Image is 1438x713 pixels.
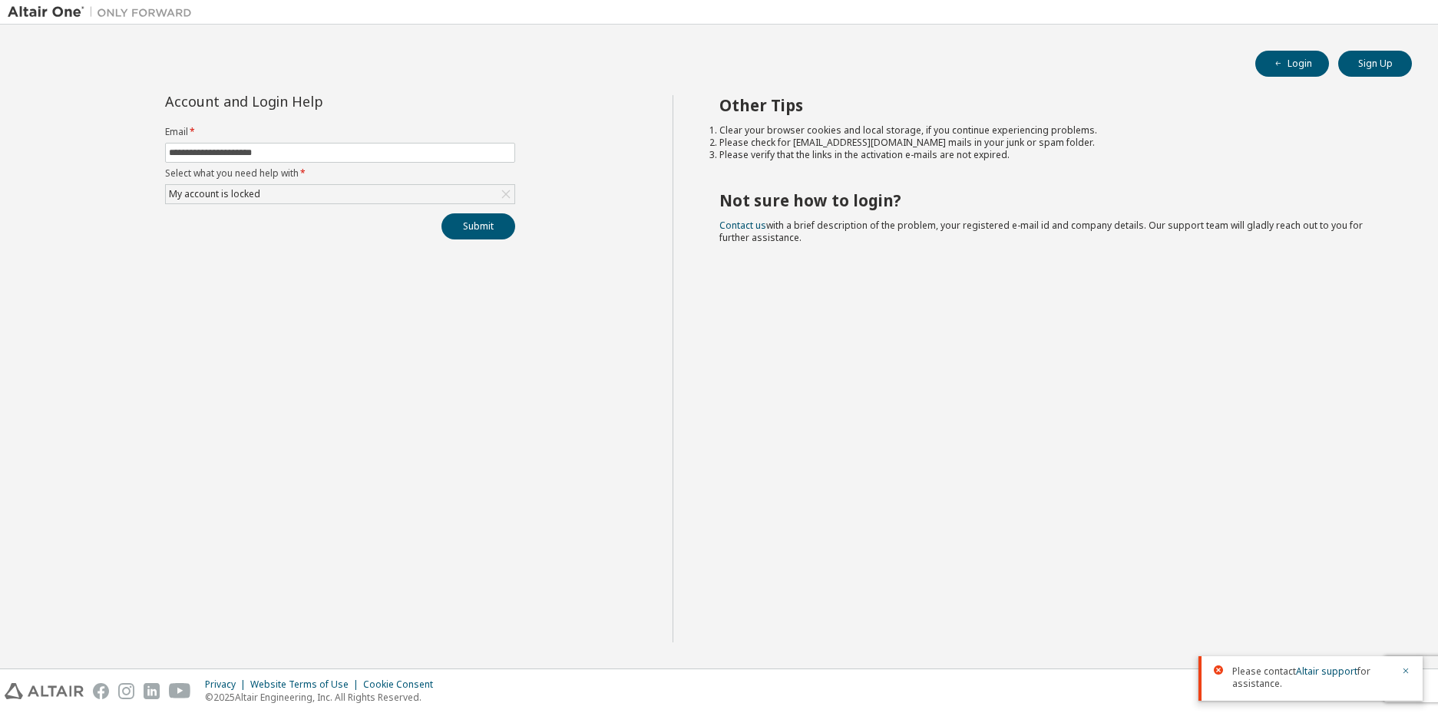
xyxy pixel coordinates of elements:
[5,683,84,699] img: altair_logo.svg
[719,95,1384,115] h2: Other Tips
[441,213,515,239] button: Submit
[118,683,134,699] img: instagram.svg
[719,124,1384,137] li: Clear your browser cookies and local storage, if you continue experiencing problems.
[169,683,191,699] img: youtube.svg
[1232,665,1392,690] span: Please contact for assistance.
[719,190,1384,210] h2: Not sure how to login?
[719,137,1384,149] li: Please check for [EMAIL_ADDRESS][DOMAIN_NAME] mails in your junk or spam folder.
[165,126,515,138] label: Email
[250,678,363,691] div: Website Terms of Use
[167,186,263,203] div: My account is locked
[363,678,442,691] div: Cookie Consent
[719,219,766,232] a: Contact us
[165,167,515,180] label: Select what you need help with
[166,185,514,203] div: My account is locked
[1338,51,1412,77] button: Sign Up
[719,219,1363,244] span: with a brief description of the problem, your registered e-mail id and company details. Our suppo...
[205,678,250,691] div: Privacy
[1255,51,1329,77] button: Login
[1296,665,1357,678] a: Altair support
[719,149,1384,161] li: Please verify that the links in the activation e-mails are not expired.
[165,95,445,107] div: Account and Login Help
[93,683,109,699] img: facebook.svg
[144,683,160,699] img: linkedin.svg
[205,691,442,704] p: © 2025 Altair Engineering, Inc. All Rights Reserved.
[8,5,200,20] img: Altair One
